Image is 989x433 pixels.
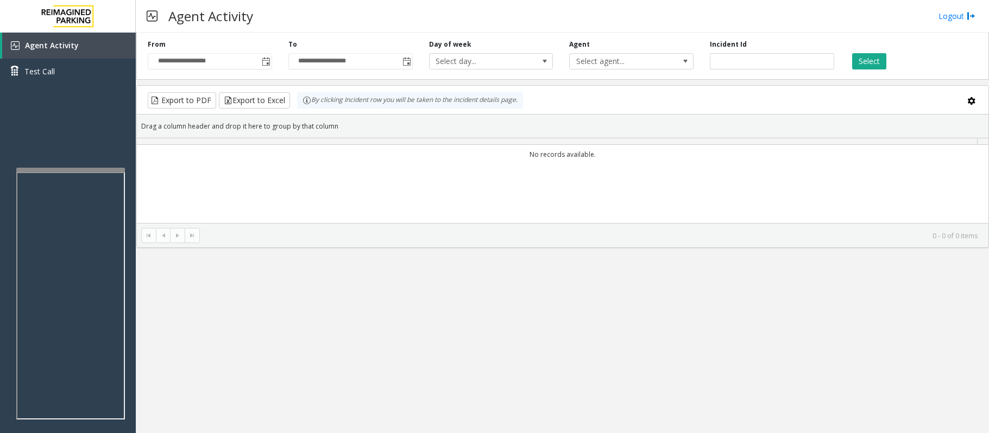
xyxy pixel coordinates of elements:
[137,145,988,164] td: No records available.
[137,138,988,223] div: Data table
[710,40,747,49] label: Incident Id
[11,41,20,50] img: 'icon'
[148,40,166,49] label: From
[219,92,290,109] button: Export to Excel
[967,10,975,22] img: logout
[147,3,158,29] img: pageIcon
[303,96,311,105] img: infoIcon.svg
[163,3,259,29] h3: Agent Activity
[938,10,975,22] a: Logout
[569,40,590,49] label: Agent
[24,66,55,77] span: Test Call
[206,231,978,240] kendo-pager-info: 0 - 0 of 0 items
[430,54,528,69] span: Select day...
[25,40,79,50] span: Agent Activity
[400,54,412,69] span: Toggle popup
[288,40,297,49] label: To
[148,92,216,109] button: Export to PDF
[570,54,668,69] span: Select agent...
[137,117,988,136] div: Drag a column header and drop it here to group by that column
[297,92,523,109] div: By clicking Incident row you will be taken to the incident details page.
[2,33,136,59] a: Agent Activity
[260,54,272,69] span: Toggle popup
[569,53,694,69] span: NO DATA FOUND
[852,53,886,69] button: Select
[429,40,471,49] label: Day of week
